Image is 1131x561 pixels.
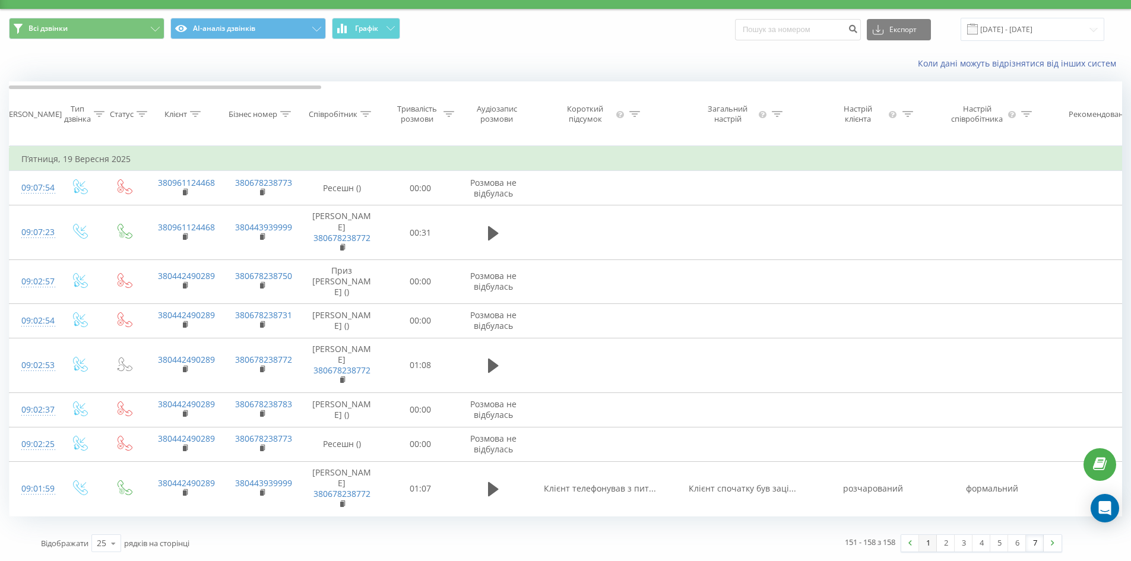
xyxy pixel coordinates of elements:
[384,461,458,516] td: 01:07
[470,309,517,331] span: Розмова не відбулась
[919,535,937,552] a: 1
[21,309,45,332] div: 09:02:54
[918,58,1122,69] a: Коли дані можуть відрізнятися вiд інших систем
[21,477,45,500] div: 09:01:59
[313,488,370,499] a: 380678238772
[2,109,62,119] div: [PERSON_NAME]
[41,538,88,549] span: Відображати
[229,109,277,119] div: Бізнес номер
[937,535,955,552] a: 2
[300,338,384,392] td: [PERSON_NAME]
[235,354,292,365] a: 380678238772
[21,398,45,421] div: 09:02:37
[235,309,292,321] a: 380678238731
[544,483,656,494] span: Клієнт телефонував з пит...
[235,477,292,489] a: 380443939999
[313,232,370,243] a: 380678238772
[158,477,215,489] a: 380442490289
[332,18,400,39] button: Графік
[972,535,990,552] a: 4
[21,354,45,377] div: 09:02:53
[158,433,215,444] a: 380442490289
[164,109,187,119] div: Клієнт
[1026,535,1044,552] a: 7
[300,303,384,338] td: [PERSON_NAME] ()
[355,24,378,33] span: Графік
[384,392,458,427] td: 00:00
[470,177,517,199] span: Розмова не відбулась
[97,537,106,549] div: 25
[1008,535,1026,552] a: 6
[384,205,458,260] td: 00:31
[309,109,357,119] div: Співробітник
[384,260,458,304] td: 00:00
[64,104,91,124] div: Тип дзвінка
[300,260,384,304] td: Приз [PERSON_NAME] ()
[28,24,68,33] span: Всі дзвінки
[1091,494,1119,522] div: Open Intercom Messenger
[949,104,1006,124] div: Настрій співробітника
[21,221,45,244] div: 09:07:23
[814,461,933,516] td: розчарований
[313,365,370,376] a: 380678238772
[300,392,384,427] td: [PERSON_NAME] ()
[384,427,458,461] td: 00:00
[235,221,292,233] a: 380443939999
[235,433,292,444] a: 380678238773
[470,270,517,292] span: Розмова не відбулась
[158,309,215,321] a: 380442490289
[124,538,189,549] span: рядків на сторінці
[867,19,931,40] button: Експорт
[158,354,215,365] a: 380442490289
[394,104,441,124] div: Тривалість розмови
[735,19,861,40] input: Пошук за номером
[557,104,614,124] div: Короткий підсумок
[110,109,134,119] div: Статус
[384,338,458,392] td: 01:08
[990,535,1008,552] a: 5
[235,398,292,410] a: 380678238783
[158,270,215,281] a: 380442490289
[21,176,45,199] div: 09:07:54
[955,535,972,552] a: 3
[9,18,164,39] button: Всі дзвінки
[933,461,1051,516] td: формальний
[21,270,45,293] div: 09:02:57
[384,171,458,205] td: 00:00
[300,205,384,260] td: [PERSON_NAME]
[158,398,215,410] a: 380442490289
[845,536,895,548] div: 151 - 158 з 158
[235,270,292,281] a: 380678238750
[830,104,885,124] div: Настрій клієнта
[158,221,215,233] a: 380961124468
[300,427,384,461] td: Ресешн ()
[384,303,458,338] td: 00:00
[235,177,292,188] a: 380678238773
[170,18,326,39] button: AI-аналіз дзвінків
[300,461,384,516] td: [PERSON_NAME]
[470,433,517,455] span: Розмова не відбулась
[158,177,215,188] a: 380961124468
[470,398,517,420] span: Розмова не відбулась
[21,433,45,456] div: 09:02:25
[468,104,525,124] div: Аудіозапис розмови
[300,171,384,205] td: Ресешн ()
[699,104,756,124] div: Загальний настрій
[689,483,796,494] span: Клієнт спочатку був заці...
